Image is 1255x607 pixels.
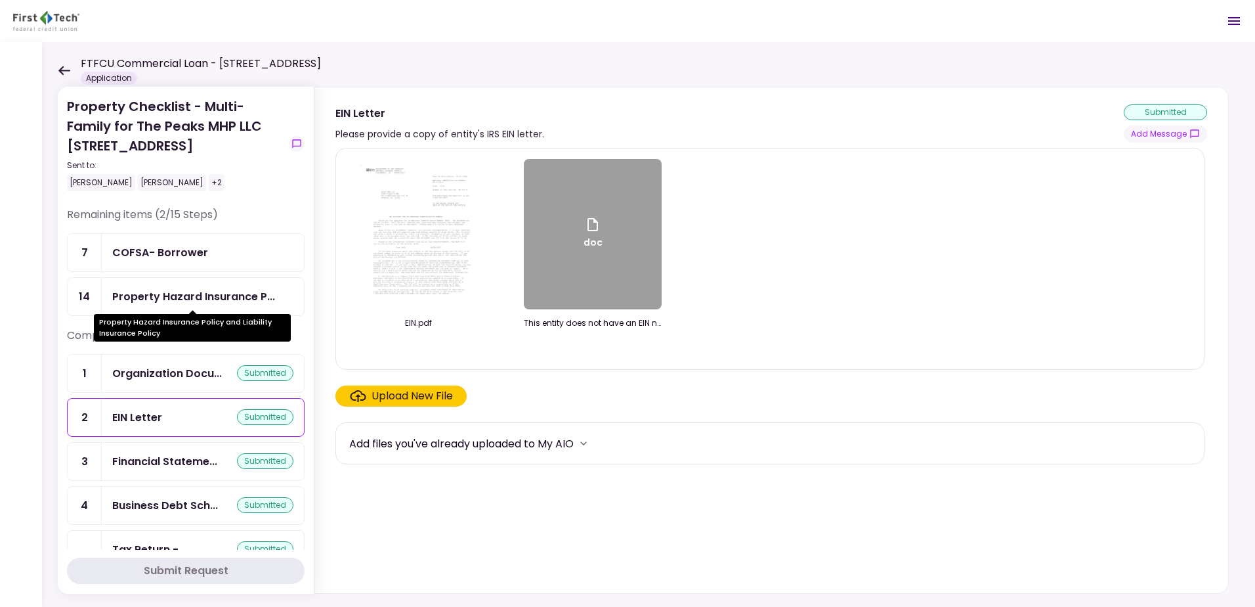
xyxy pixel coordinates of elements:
[67,530,305,585] a: 5Tax Return - Borrowersubmitted
[81,72,137,85] div: Application
[237,409,293,425] div: submitted
[1218,5,1250,37] button: Open menu
[112,497,218,514] div: Business Debt Schedule
[67,207,305,233] div: Remaining items (2/15 Steps)
[67,442,305,481] a: 3Financial Statement - Borrowersubmitted
[67,277,305,316] a: 14Property Hazard Insurance Policy and Liability Insurance Policy
[237,497,293,513] div: submitted
[67,354,305,393] a: 1Organization Documents for Borrowing Entitysubmitted
[209,174,224,191] div: +2
[237,541,293,557] div: submitted
[112,288,275,305] div: Property Hazard Insurance Policy and Liability Insurance Policy
[67,233,305,272] a: 7COFSA- Borrower
[68,443,102,480] div: 3
[237,453,293,469] div: submitted
[314,87,1229,594] div: EIN LetterPlease provide a copy of entity's IRS EIN letter.submittedshow-messagesEIN.pdfdocThis e...
[237,365,293,381] div: submitted
[349,436,574,452] div: Add files you've already uploaded to My AIO
[13,11,79,31] img: Partner icon
[335,105,544,122] div: EIN Letter
[68,399,102,436] div: 2
[67,174,135,191] div: [PERSON_NAME]
[81,56,321,72] h1: FTFCU Commercial Loan - [STREET_ADDRESS]
[144,563,228,579] div: Submit Request
[112,453,217,470] div: Financial Statement - Borrower
[112,409,162,426] div: EIN Letter
[138,174,206,191] div: [PERSON_NAME]
[112,541,237,574] div: Tax Return - Borrower
[112,244,208,261] div: COFSA- Borrower
[574,434,593,453] button: more
[67,97,284,191] div: Property Checklist - Multi-Family for The Peaks MHP LLC [STREET_ADDRESS]
[372,388,453,404] div: Upload New File
[584,217,603,252] div: doc
[67,558,305,584] button: Submit Request
[67,160,284,171] div: Sent to:
[68,531,102,585] div: 5
[68,234,102,271] div: 7
[335,126,544,142] div: Please provide a copy of entity's IRS EIN letter.
[67,398,305,437] a: 2EIN Lettersubmitted
[112,365,222,382] div: Organization Documents for Borrowing Entity
[289,136,305,152] button: show-messages
[68,278,102,315] div: 14
[524,317,662,329] div: This entity does not have an EIN number.docx
[335,386,467,407] span: Click here to upload the required document
[94,314,291,342] div: Property Hazard Insurance Policy and Liability Insurance Policy
[68,355,102,392] div: 1
[1124,125,1207,143] button: show-messages
[68,487,102,524] div: 4
[67,328,305,354] div: Completed items (13/15 Steps)
[1124,104,1207,120] div: submitted
[67,486,305,525] a: 4Business Debt Schedulesubmitted
[349,317,487,329] div: EIN.pdf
